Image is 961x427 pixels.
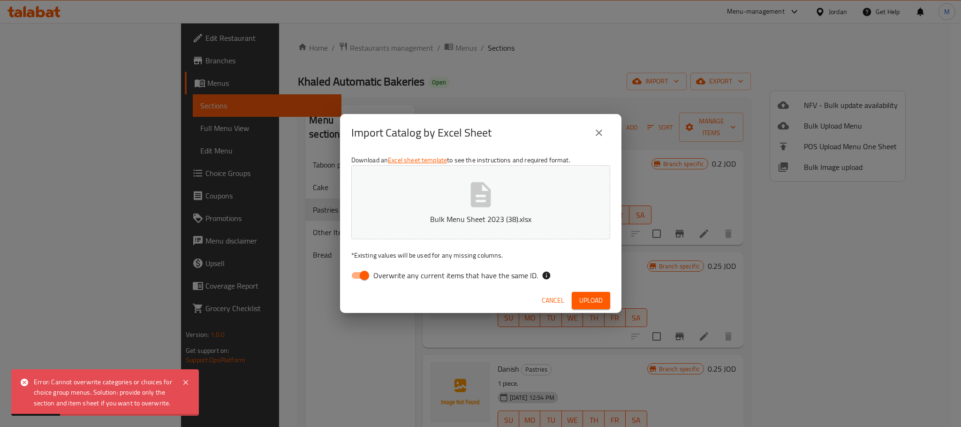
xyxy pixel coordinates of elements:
button: Cancel [538,292,568,309]
a: Excel sheet template [388,154,447,166]
button: close [588,122,610,144]
span: Cancel [542,295,564,306]
h2: Import Catalog by Excel Sheet [351,125,492,140]
button: Upload [572,292,610,309]
svg: If the overwrite option isn't selected, then the items that match an existing ID will be ignored ... [542,271,551,280]
span: Overwrite any current items that have the same ID. [373,270,538,281]
span: Upload [579,295,603,306]
div: Error: Cannot overwrite categories or choices for choice group menus. Solution: provide only the ... [34,377,173,408]
p: Existing values will be used for any missing columns. [351,251,610,260]
p: Bulk Menu Sheet 2023 (38).xlsx [366,213,596,225]
button: Bulk Menu Sheet 2023 (38).xlsx [351,165,610,239]
div: Download an to see the instructions and required format. [340,152,621,288]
